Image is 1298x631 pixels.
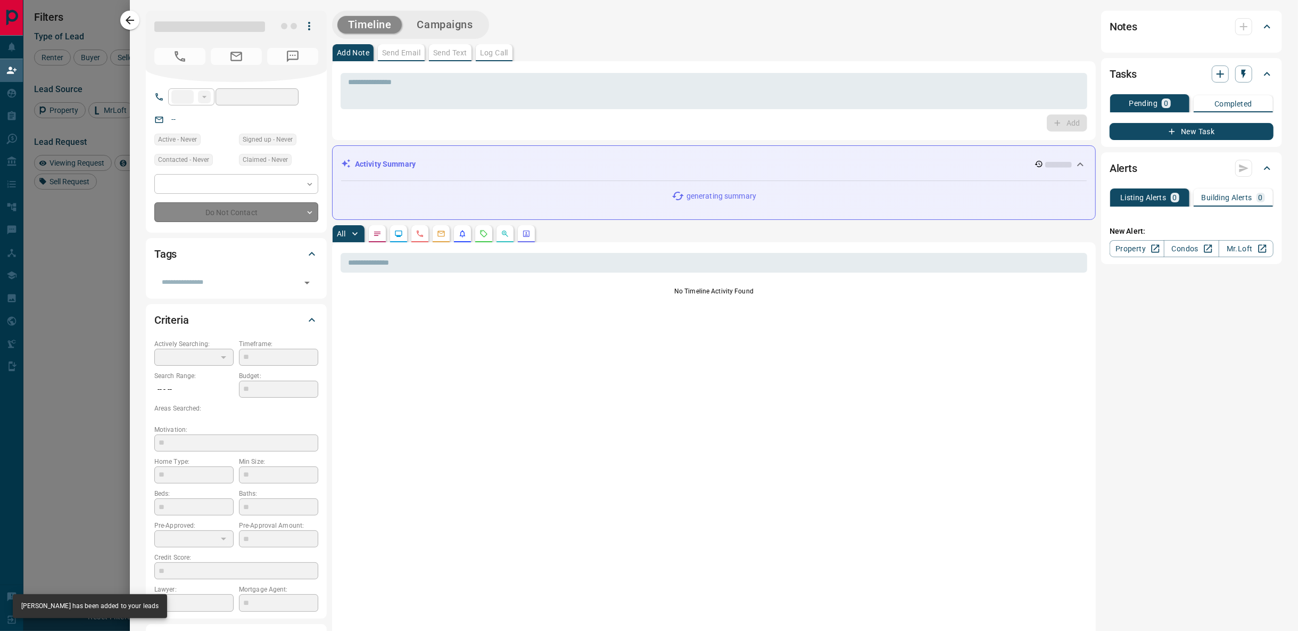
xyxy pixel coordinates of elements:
[154,585,234,594] p: Lawyer:
[239,521,318,530] p: Pre-Approval Amount:
[337,230,345,237] p: All
[522,230,531,238] svg: Agent Actions
[239,457,318,466] p: Min Size:
[341,286,1087,296] p: No Timeline Activity Found
[687,191,756,202] p: generating summary
[154,202,318,222] div: Do Not Contact
[21,597,159,615] div: [PERSON_NAME] has been added to your leads
[416,230,424,238] svg: Calls
[1259,194,1263,201] p: 0
[1164,240,1219,257] a: Condos
[154,371,234,381] p: Search Range:
[1110,18,1137,35] h2: Notes
[154,381,234,398] p: -- - --
[1173,194,1177,201] p: 0
[154,425,318,435] p: Motivation:
[211,48,262,65] span: No Email
[154,339,234,349] p: Actively Searching:
[243,154,288,165] span: Claimed - Never
[355,159,416,170] p: Activity Summary
[239,371,318,381] p: Budget:
[1120,194,1167,201] p: Listing Alerts
[171,115,176,124] a: --
[406,16,483,34] button: Campaigns
[1214,100,1252,108] p: Completed
[394,230,403,238] svg: Lead Browsing Activity
[1110,155,1274,181] div: Alerts
[154,307,318,333] div: Criteria
[1202,194,1252,201] p: Building Alerts
[154,457,234,466] p: Home Type:
[239,489,318,498] p: Baths:
[154,241,318,267] div: Tags
[1110,14,1274,39] div: Notes
[154,245,177,263] h2: Tags
[437,230,445,238] svg: Emails
[158,134,197,145] span: Active - Never
[154,521,234,530] p: Pre-Approved:
[1110,123,1274,140] button: New Task
[1129,100,1158,107] p: Pending
[267,48,318,65] span: No Number
[154,553,318,562] p: Credit Score:
[154,312,189,329] h2: Criteria
[373,230,382,238] svg: Notes
[1219,240,1274,257] a: Mr.Loft
[458,230,467,238] svg: Listing Alerts
[154,48,205,65] span: No Number
[239,585,318,594] p: Mortgage Agent:
[239,339,318,349] p: Timeframe:
[479,230,488,238] svg: Requests
[158,154,209,165] span: Contacted - Never
[1110,61,1274,87] div: Tasks
[154,404,318,413] p: Areas Searched:
[501,230,509,238] svg: Opportunities
[341,154,1087,174] div: Activity Summary
[1164,100,1168,107] p: 0
[1110,65,1137,83] h2: Tasks
[337,16,402,34] button: Timeline
[154,489,234,498] p: Beds:
[243,134,293,145] span: Signed up - Never
[1110,160,1137,177] h2: Alerts
[1110,226,1274,237] p: New Alert:
[337,49,369,56] p: Add Note
[300,275,315,290] button: Open
[1110,240,1164,257] a: Property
